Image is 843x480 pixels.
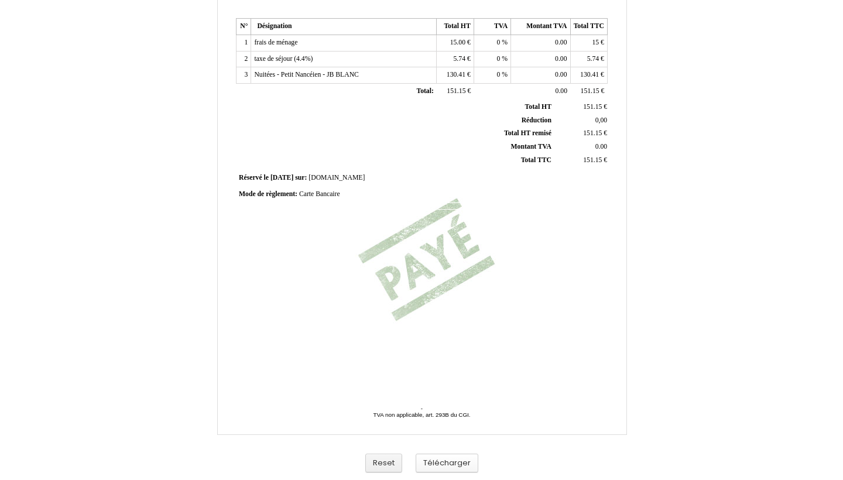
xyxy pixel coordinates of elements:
[437,51,474,67] td: €
[497,55,501,63] span: 0
[525,103,551,111] span: Total HT
[570,84,607,100] td: €
[474,67,510,84] td: %
[555,39,567,46] span: 0.00
[474,19,510,35] th: TVA
[254,39,297,46] span: frais de ménage
[555,55,567,63] span: 0.00
[554,127,609,140] td: €
[583,103,602,111] span: 151.15
[580,71,599,78] span: 130.41
[555,71,567,78] span: 0.00
[450,39,465,46] span: 15.00
[309,174,365,181] span: [DOMAIN_NAME]
[416,454,478,473] button: Télécharger
[583,129,602,137] span: 151.15
[511,143,551,150] span: Montant TVA
[497,39,501,46] span: 0
[270,174,293,181] span: [DATE]
[437,84,474,100] td: €
[474,35,510,52] td: %
[583,156,602,164] span: 151.15
[570,67,607,84] td: €
[497,71,501,78] span: 0
[595,143,607,150] span: 0.00
[454,55,465,63] span: 5.74
[570,19,607,35] th: Total TTC
[437,35,474,52] td: €
[521,156,551,164] span: Total TTC
[416,87,433,95] span: Total:
[373,412,470,418] span: TVA non applicable, art. 293B du CGI.
[581,87,599,95] span: 151.15
[365,454,402,473] button: Reset
[237,19,251,35] th: N°
[522,116,551,124] span: Réduction
[239,190,297,198] span: Mode de règlement:
[511,19,570,35] th: Montant TVA
[421,405,423,412] span: -
[239,174,269,181] span: Réservé le
[554,153,609,167] td: €
[447,87,465,95] span: 151.15
[437,19,474,35] th: Total HT
[474,51,510,67] td: %
[254,71,359,78] span: Nuitées - Petit Nancéien - JB BLANC
[570,35,607,52] td: €
[299,190,340,198] span: Carte Bancaire
[595,116,607,124] span: 0,00
[9,5,44,40] button: Ouvrir le widget de chat LiveChat
[237,67,251,84] td: 3
[237,51,251,67] td: 2
[587,55,599,63] span: 5.74
[504,129,551,137] span: Total HT remisé
[254,55,313,63] span: taxe de séjour (4.4%)
[437,67,474,84] td: €
[554,101,609,114] td: €
[447,71,465,78] span: 130.41
[237,35,251,52] td: 1
[592,39,599,46] span: 15
[570,51,607,67] td: €
[556,87,567,95] span: 0.00
[251,19,437,35] th: Désignation
[295,174,307,181] span: sur:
